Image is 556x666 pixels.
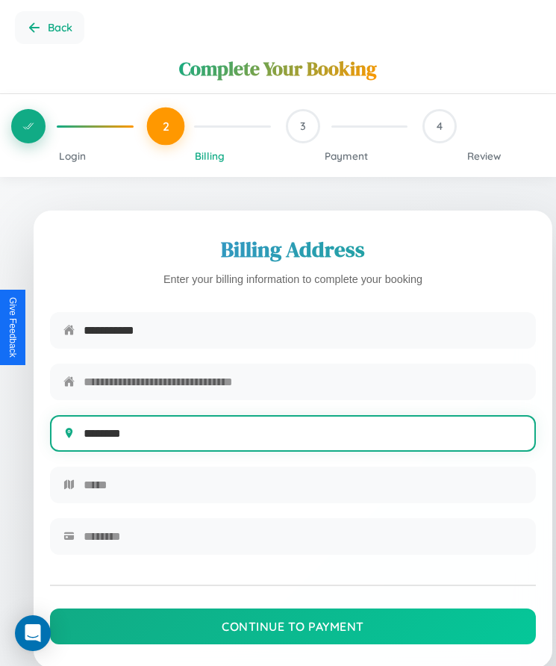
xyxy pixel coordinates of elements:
span: Login [59,149,86,162]
span: 2 [162,119,169,134]
h2: Billing Address [50,234,536,264]
span: 4 [437,119,443,133]
span: 3 [300,119,306,133]
div: Give Feedback [7,297,18,358]
span: Payment [325,149,368,162]
button: Go back [15,11,84,44]
span: Review [467,149,501,162]
button: Continue to Payment [50,609,536,644]
p: Enter your billing information to complete your booking [50,270,536,290]
h1: Complete Your Booking [179,55,377,82]
div: Open Intercom Messenger [15,615,51,651]
span: Billing [195,149,225,162]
